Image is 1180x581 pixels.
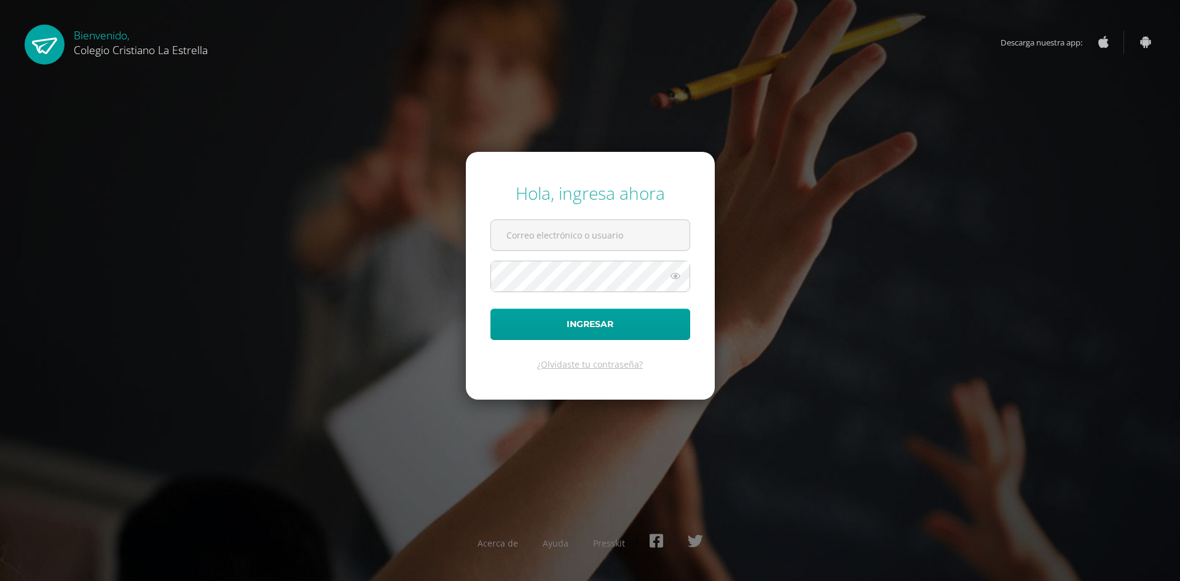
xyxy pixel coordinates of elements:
[490,309,690,340] button: Ingresar
[478,537,518,549] a: Acerca de
[74,42,208,57] span: Colegio Cristiano La Estrella
[543,537,568,549] a: Ayuda
[1001,31,1095,54] span: Descarga nuestra app:
[537,358,643,370] a: ¿Olvidaste tu contraseña?
[490,181,690,205] div: Hola, ingresa ahora
[491,220,690,250] input: Correo electrónico o usuario
[74,25,208,57] div: Bienvenido,
[593,537,625,549] a: Presskit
